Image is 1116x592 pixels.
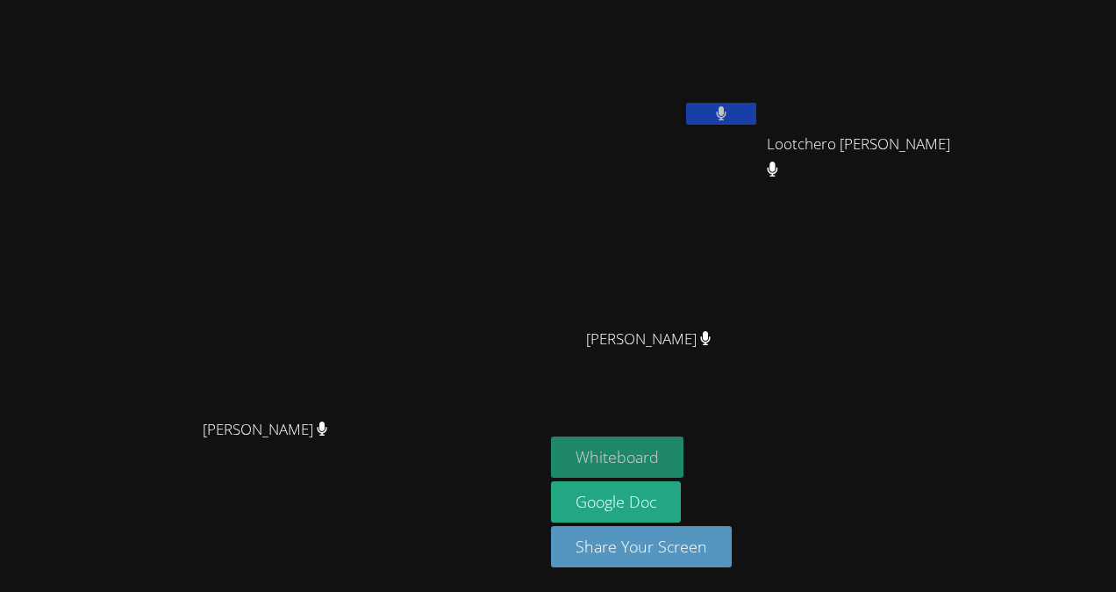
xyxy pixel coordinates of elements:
[767,132,962,183] span: Lootchero [PERSON_NAME]
[551,526,732,567] button: Share Your Screen
[586,327,712,352] span: [PERSON_NAME]
[203,417,328,443] span: [PERSON_NAME]
[551,481,681,523] a: Google Doc
[551,437,683,478] button: Whiteboard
